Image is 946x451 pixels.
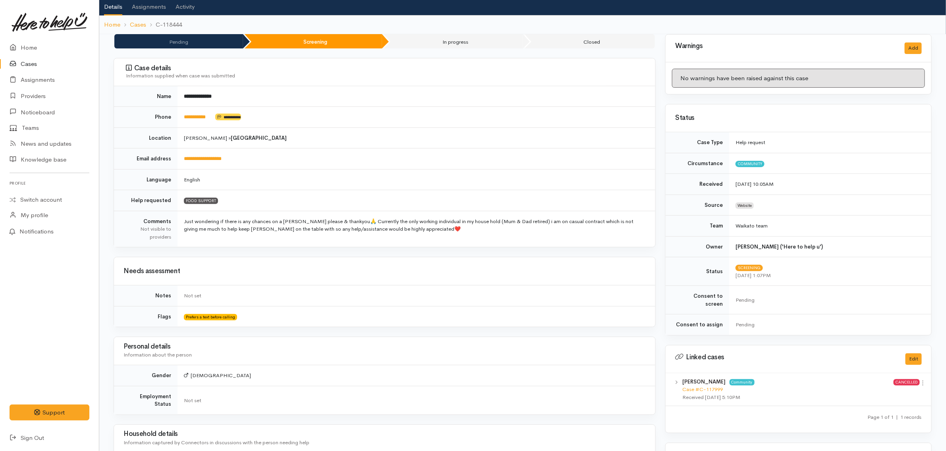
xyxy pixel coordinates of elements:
b: [PERSON_NAME] [683,378,726,385]
span: Community [736,161,765,167]
td: Owner [666,236,729,257]
h3: Status [675,114,922,122]
button: Support [10,405,89,421]
h3: Household details [124,430,646,438]
h3: Warnings [675,42,895,50]
span: Information captured by Connectors in discussions with the person needing help [124,439,309,446]
span: Website [736,202,754,209]
li: C-118444 [146,20,182,29]
div: [DATE] 1:07PM [736,272,922,279]
div: Pending [736,321,922,329]
td: Just wondering if there is any chances on a [PERSON_NAME] please & thankyou🙏 Currently the only w... [178,211,655,247]
td: Consent to assign [666,314,729,335]
div: Information supplied when case was submitted [126,72,646,80]
td: Employment Status [114,386,178,414]
span: Information about the person [124,351,192,358]
h3: Case details [126,64,646,72]
span: [PERSON_NAME] » [184,135,287,141]
a: Case #C-117999 [683,386,723,393]
span: Screening [736,265,763,271]
td: Phone [114,107,178,128]
li: Pending [114,34,243,48]
td: Team [666,216,729,237]
div: Not set [184,292,646,300]
span: Not set [184,397,201,404]
li: Closed [525,34,655,48]
td: Received [666,174,729,195]
small: Page 1 of 1 1 records [867,414,922,420]
td: Help requested [114,190,178,211]
button: Edit [905,353,922,365]
td: Consent to screen [666,286,729,314]
a: Home [104,20,120,29]
td: Source [666,195,729,216]
td: Location [114,127,178,148]
h6: Profile [10,178,89,189]
li: In progress [384,34,523,48]
nav: breadcrumb [99,15,946,34]
h3: Needs assessment [124,268,646,275]
li: Screening [245,34,382,48]
span: Waikato team [736,222,768,229]
b: [GEOGRAPHIC_DATA] [231,135,287,141]
span: Prefers a text before calling [184,314,237,320]
td: Help request [729,132,931,153]
td: Notes [114,285,178,306]
button: Add [905,42,922,54]
a: Cases [130,20,146,29]
td: Comments [114,211,178,247]
span: Community [730,379,755,385]
td: Language [114,169,178,190]
div: Not visible to providers [124,225,171,241]
div: Pending [736,296,922,304]
td: Email address [114,148,178,170]
span: FOOD SUPPORT [184,198,218,204]
span: Cancelled [894,379,920,385]
time: [DATE] 10:05AM [736,181,774,187]
div: No warnings have been raised against this case [672,69,925,88]
td: Circumstance [666,153,729,174]
div: Received [DATE] 5:10PM [683,393,894,401]
td: Status [666,257,729,286]
td: Flags [114,306,178,327]
span: [DEMOGRAPHIC_DATA] [184,372,251,379]
td: Name [114,86,178,107]
b: [PERSON_NAME] ('Here to help u') [736,243,823,250]
td: English [178,169,655,190]
td: Case Type [666,132,729,153]
span: | [896,414,898,420]
td: Gender [114,365,178,386]
h3: Personal details [124,343,646,351]
h3: Linked cases [675,353,896,361]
